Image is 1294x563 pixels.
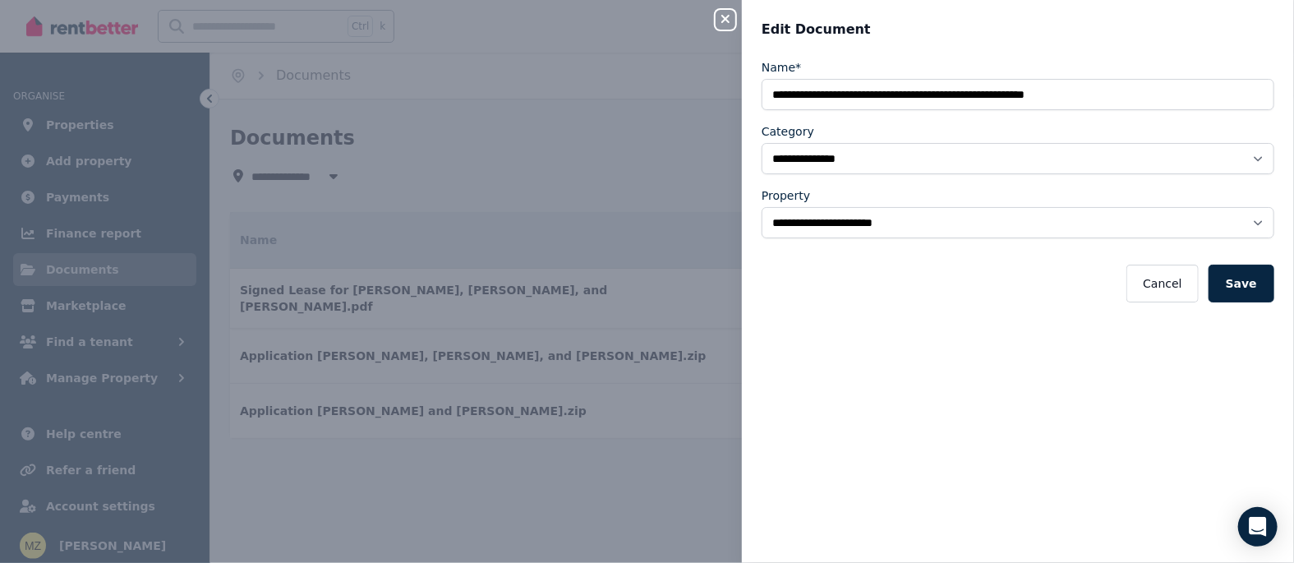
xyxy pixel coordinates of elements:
[762,20,871,39] span: Edit Document
[762,59,801,76] label: Name*
[1209,265,1274,302] button: Save
[1238,507,1278,547] div: Open Intercom Messenger
[762,187,810,204] label: Property
[1126,265,1198,302] button: Cancel
[762,123,814,140] label: Category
